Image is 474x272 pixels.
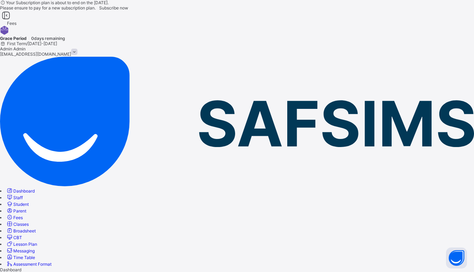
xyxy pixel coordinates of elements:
[6,261,51,267] a: Assessment Format
[13,202,29,207] span: Student
[13,242,37,247] span: Lesson Plan
[6,248,35,253] a: Messaging
[13,195,23,200] span: Staff
[13,215,23,220] span: Fees
[7,21,16,26] span: Fees
[6,202,29,207] a: Student
[13,261,51,267] span: Assessment Format
[13,248,35,253] span: Messaging
[13,255,35,260] span: Time Table
[6,242,37,247] a: Lesson Plan
[13,235,22,240] span: CBT
[31,36,65,41] span: 0 days remaining
[13,228,36,233] span: Broadsheet
[13,188,35,194] span: Dashboard
[6,188,35,194] a: Dashboard
[6,208,26,214] a: Parent
[6,255,35,260] a: Time Table
[13,208,26,214] span: Parent
[13,222,29,227] span: Classes
[6,235,22,240] a: CBT
[6,222,29,227] a: Classes
[99,5,128,11] span: Subscribe now
[6,228,36,233] a: Broadsheet
[6,215,23,220] a: Fees
[446,247,467,268] button: Open asap
[6,195,23,200] a: Staff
